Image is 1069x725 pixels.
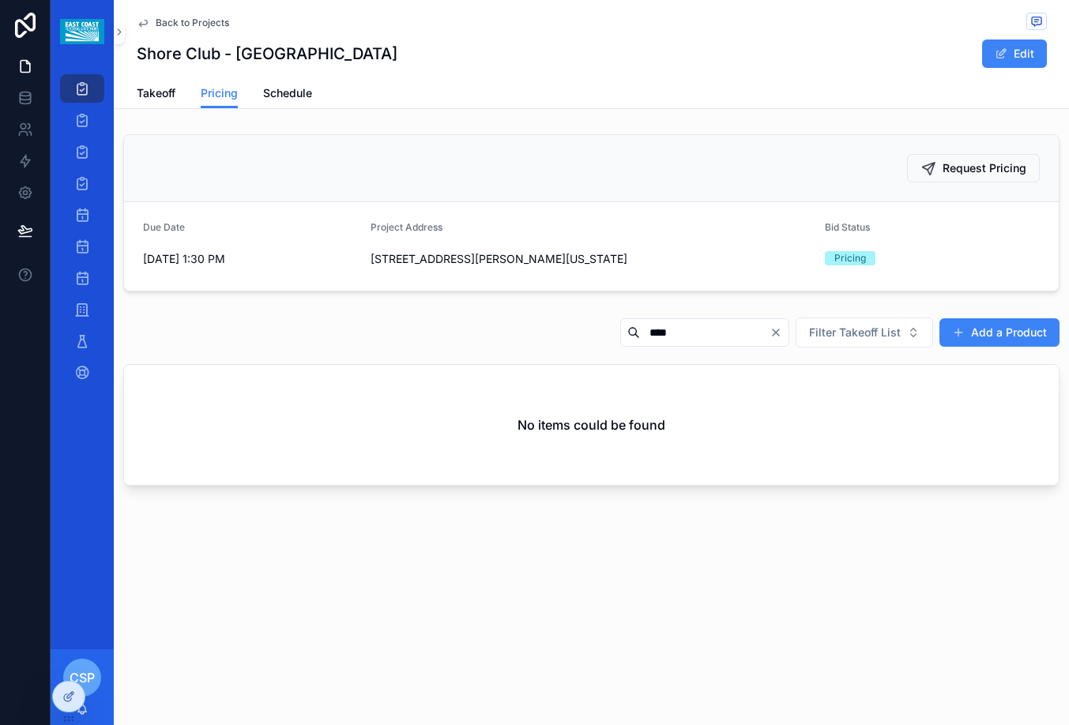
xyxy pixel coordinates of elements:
button: Select Button [796,317,933,347]
a: Schedule [263,79,312,111]
span: Schedule [263,85,312,101]
span: Back to Projects [156,17,229,29]
button: Clear [770,326,789,339]
h2: No items could be found [518,415,665,434]
span: Takeoff [137,85,175,101]
div: Pricing [834,251,866,265]
span: Due Date [143,221,185,233]
button: Request Pricing [907,154,1040,182]
button: Add a Product [939,318,1060,347]
span: Bid Status [825,221,870,233]
a: Back to Projects [137,17,229,29]
span: [STREET_ADDRESS][PERSON_NAME][US_STATE] [371,251,813,267]
span: [DATE] 1:30 PM [143,251,358,267]
div: scrollable content [51,63,114,408]
img: App logo [60,19,104,44]
h1: Shore Club - [GEOGRAPHIC_DATA] [137,43,397,65]
span: Pricing [201,85,238,101]
a: Takeoff [137,79,175,111]
button: Edit [982,39,1047,68]
span: Filter Takeoff List [809,325,901,340]
span: Request Pricing [943,160,1026,176]
a: Pricing [201,79,238,109]
span: Project Address [371,221,442,233]
span: CSP [70,668,95,687]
